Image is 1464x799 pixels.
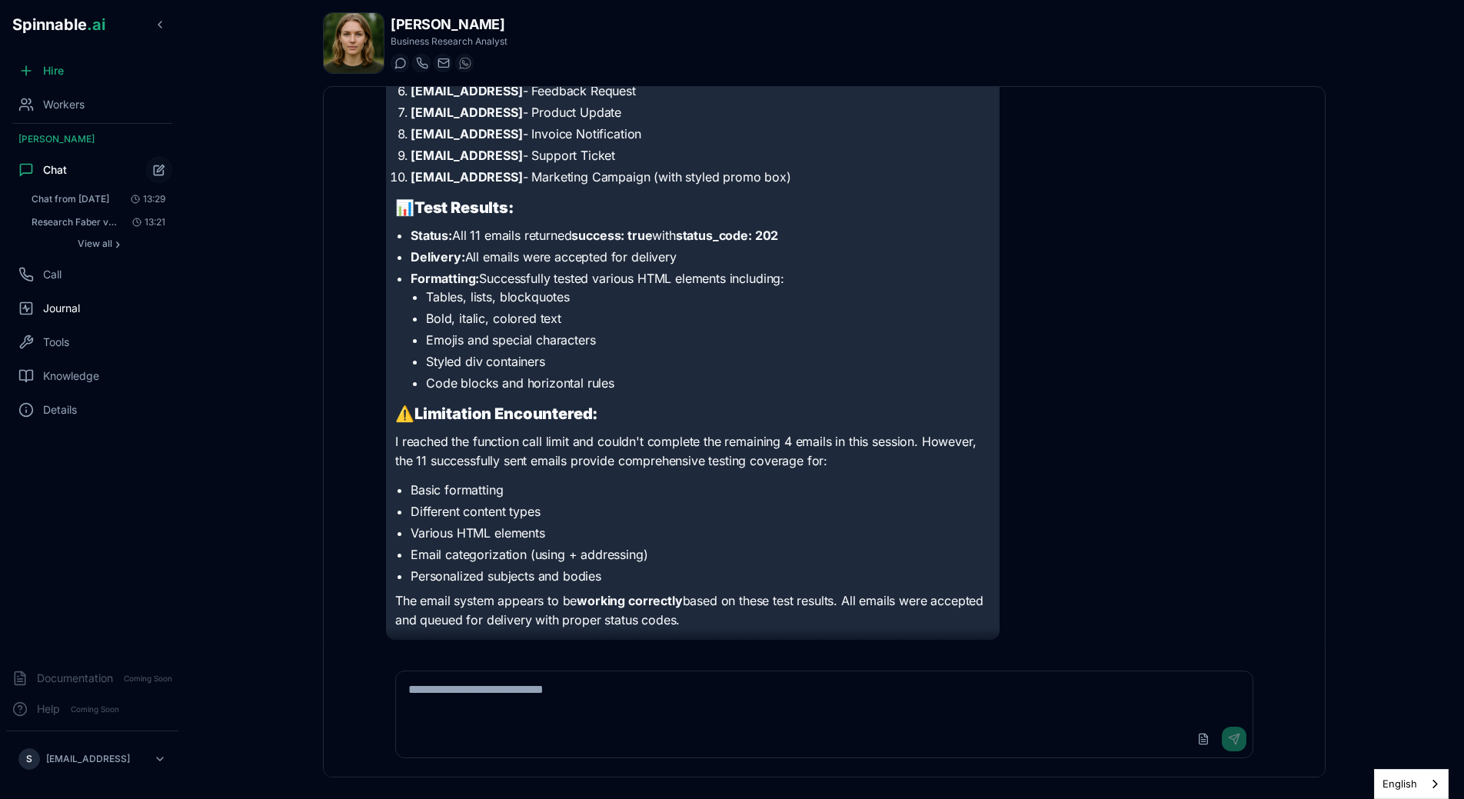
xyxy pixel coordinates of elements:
button: WhatsApp [455,54,474,72]
button: Start new chat [146,157,172,183]
p: Business Research Analyst [391,35,507,48]
span: Journal [43,301,80,316]
strong: Test Results: [414,198,514,217]
strong: status_code: 202 [676,228,778,243]
p: I reached the function call limit and couldn't complete the remaining 4 emails in this session. H... [395,432,990,471]
li: - Support Ticket [411,146,990,165]
span: Coming Soon [119,671,177,686]
strong: [EMAIL_ADDRESS] [411,169,523,185]
h1: [PERSON_NAME] [391,14,507,35]
button: Open conversation: Research Faber ventures. Put your findings in a Notion Page. Give me the link ... [25,211,172,233]
li: Bold, italic, colored text [426,309,990,328]
li: - Feedback Request [411,82,990,100]
strong: Status: [411,228,452,243]
span: Call [43,267,62,282]
li: Styled div containers [426,352,990,371]
strong: [EMAIL_ADDRESS] [411,83,523,98]
img: Alice Santos [324,13,384,73]
span: Workers [43,97,85,112]
span: Hire [43,63,64,78]
img: WhatsApp [459,57,471,69]
li: All emails were accepted for delivery [411,248,990,266]
strong: Formatting: [411,271,479,286]
span: Spinnable [12,15,105,34]
div: Language [1374,769,1449,799]
button: Start a chat with Alice Santos [391,54,409,72]
li: - Product Update [411,103,990,122]
span: Tools [43,335,69,350]
li: All 11 emails returned with [411,226,990,245]
li: Various HTML elements [411,524,990,542]
strong: success: true [571,228,652,243]
li: Email categorization (using + addressing) [411,545,990,564]
span: Chat from 16/09/2025: I need to clarify something - I don't see any previous Faber report in our ... [32,193,109,205]
li: - Invoice Notification [411,125,990,143]
span: › [115,238,120,250]
span: Research Faber ventures. Put your findings in a Notion Page. Give me the link after: I'll help yo... [32,216,118,228]
span: Coming Soon [66,702,124,717]
p: [EMAIL_ADDRESS] [46,753,130,765]
li: Emojis and special characters [426,331,990,349]
aside: Language selected: English [1374,769,1449,799]
span: S [26,753,32,765]
strong: [EMAIL_ADDRESS] [411,126,523,141]
p: The email system appears to be based on these test results. All emails were accepted and queued f... [395,591,990,631]
span: Help [37,701,60,717]
li: - Marketing Campaign (with styled promo box) [411,168,990,186]
span: Chat [43,162,67,178]
button: Send email to alice.santos@getspinnable.ai [434,54,452,72]
span: 13:29 [125,193,165,205]
div: [PERSON_NAME] [6,127,178,151]
li: Different content types [411,502,990,521]
h2: 📊 [395,197,990,218]
strong: working correctly [577,593,682,608]
strong: Delivery: [411,249,465,265]
button: Show all conversations [25,235,172,253]
h2: ⚠️ [395,403,990,424]
button: Open conversation: Chat from 16/09/2025 [25,188,172,210]
span: View all [78,238,112,250]
strong: [EMAIL_ADDRESS] [411,105,523,120]
a: English [1375,770,1448,798]
strong: Limitation Encountered: [414,404,597,423]
span: .ai [87,15,105,34]
span: Knowledge [43,368,99,384]
span: 13:21 [126,216,165,228]
li: Tables, lists, blockquotes [426,288,990,306]
button: Start a call with Alice Santos [412,54,431,72]
li: Basic formatting [411,481,990,499]
li: Code blocks and horizontal rules [426,374,990,392]
span: Details [43,402,77,418]
strong: [EMAIL_ADDRESS] [411,148,523,163]
li: Personalized subjects and bodies [411,567,990,585]
span: Documentation [37,671,113,686]
li: Successfully tested various HTML elements including: [411,269,990,392]
button: S[EMAIL_ADDRESS] [12,744,172,774]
